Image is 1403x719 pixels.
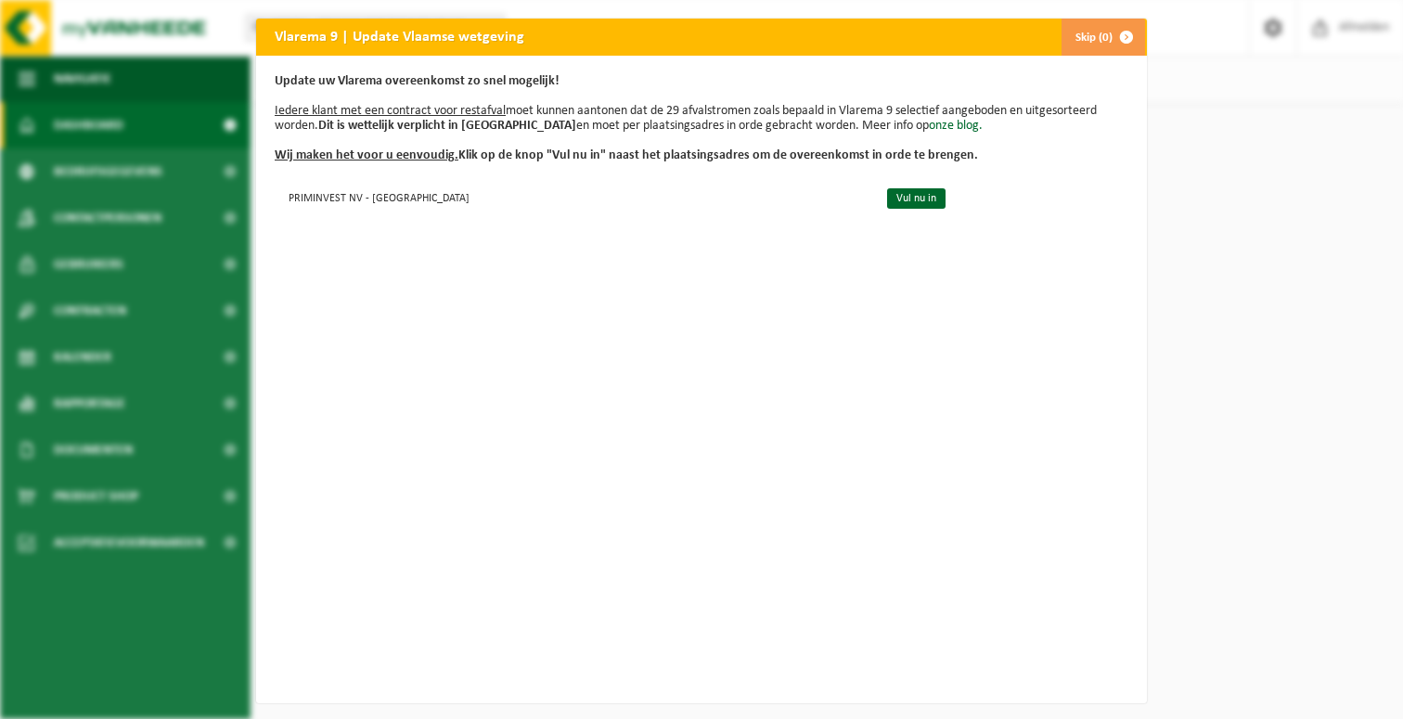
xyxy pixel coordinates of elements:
[275,148,458,162] u: Wij maken het voor u eenvoudig.
[929,119,983,133] a: onze blog.
[275,182,871,212] td: PRIMINVEST NV - [GEOGRAPHIC_DATA]
[1061,19,1145,56] button: Skip (0)
[256,19,543,54] h2: Vlarema 9 | Update Vlaamse wetgeving
[275,148,978,162] b: Klik op de knop "Vul nu in" naast het plaatsingsadres om de overeenkomst in orde te brengen.
[887,188,946,209] a: Vul nu in
[275,104,506,118] u: Iedere klant met een contract voor restafval
[275,74,560,88] b: Update uw Vlarema overeenkomst zo snel mogelijk!
[275,74,1128,163] p: moet kunnen aantonen dat de 29 afvalstromen zoals bepaald in Vlarema 9 selectief aangeboden en ui...
[318,119,576,133] b: Dit is wettelijk verplicht in [GEOGRAPHIC_DATA]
